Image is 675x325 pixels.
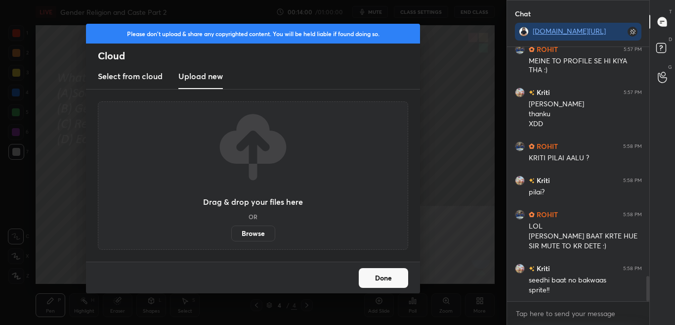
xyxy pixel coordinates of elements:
[669,36,672,43] p: D
[249,214,257,220] h5: OR
[529,90,535,95] img: no-rating-badge.077c3623.svg
[529,212,535,218] img: Learner_Badge_hustler_a18805edde.svg
[533,26,606,36] a: [DOMAIN_NAME][URL]
[535,263,550,274] h6: Kriti
[529,241,642,251] div: SIR MUTE TO KR DETE :)
[624,90,642,95] div: 5:57 PM
[515,141,525,151] img: 1ccd9a5da6854b56833a791a489a0555.jpg
[529,285,642,295] div: sprite!!
[515,88,525,97] img: cbe43a4beecc466bb6eb95ab0da6df8b.jpg
[529,109,642,119] div: thanku
[623,178,642,184] div: 5:58 PM
[507,0,539,27] p: Chat
[529,56,642,75] div: MEINE TO PROFILE SE HI KIYA THA :)
[529,187,642,197] div: pilai?
[86,24,420,44] div: Please don't upload & share any copyrighted content. You will be held liable if found doing so.
[519,27,529,37] img: 0ff201b69d314e6aaef8e932575912d6.jpg
[624,46,642,52] div: 5:57 PM
[178,70,223,82] h3: Upload new
[529,232,642,241] div: [PERSON_NAME] BAAT KRTE HUE
[535,87,550,97] h6: Kriti
[623,143,642,149] div: 5:58 PM
[98,70,163,82] h3: Select from cloud
[529,222,642,232] div: LOL
[669,8,672,15] p: T
[515,210,525,220] img: 1ccd9a5da6854b56833a791a489a0555.jpg
[529,266,535,272] img: no-rating-badge.077c3623.svg
[515,176,525,186] img: cbe43a4beecc466bb6eb95ab0da6df8b.jpg
[623,266,642,272] div: 5:58 PM
[529,153,642,163] div: KRITI PILAI AALU ?
[529,276,642,285] div: seedhi baat no bakwaas
[515,264,525,274] img: cbe43a4beecc466bb6eb95ab0da6df8b.jpg
[529,178,535,184] img: no-rating-badge.077c3623.svg
[203,198,303,206] h3: Drag & drop your files here
[98,49,420,62] h2: Cloud
[529,143,535,149] img: Learner_Badge_hustler_a18805edde.svg
[529,119,642,129] div: XDD
[623,212,642,218] div: 5:58 PM
[529,99,642,109] div: [PERSON_NAME]
[515,45,525,54] img: 1ccd9a5da6854b56833a791a489a0555.jpg
[535,44,558,54] h6: ROHIT
[359,268,408,288] button: Done
[535,209,558,220] h6: ROHIT
[507,47,650,301] div: grid
[529,46,535,52] img: Learner_Badge_hustler_a18805edde.svg
[535,175,550,186] h6: Kriti
[535,141,558,151] h6: ROHIT
[668,63,672,71] p: G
